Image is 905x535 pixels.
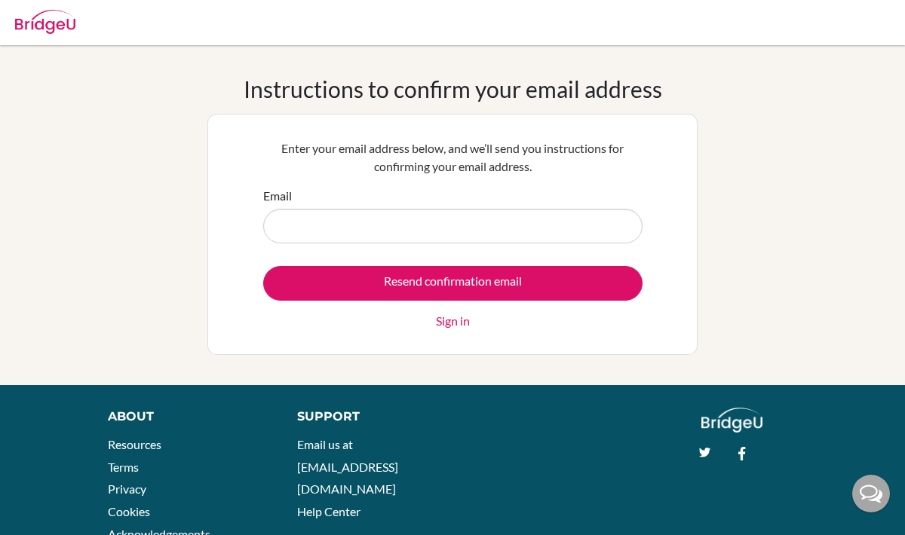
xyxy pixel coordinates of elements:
[263,139,643,176] p: Enter your email address below, and we’ll send you instructions for confirming your email address.
[701,408,762,433] img: logo_white@2x-f4f0deed5e89b7ecb1c2cc34c3e3d731f90f0f143d5ea2071677605dd97b5244.png
[263,266,643,301] input: Resend confirmation email
[297,437,398,496] a: Email us at [EMAIL_ADDRESS][DOMAIN_NAME]
[15,10,75,34] img: Bridge-U
[108,504,150,518] a: Cookies
[108,408,263,426] div: About
[244,75,662,102] h1: Instructions to confirm your email address
[297,408,438,426] div: Support
[263,187,292,205] label: Email
[108,437,161,451] a: Resources
[297,504,360,518] a: Help Center
[108,460,139,474] a: Terms
[108,481,146,496] a: Privacy
[436,312,470,330] a: Sign in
